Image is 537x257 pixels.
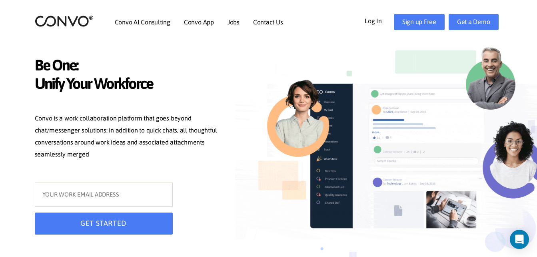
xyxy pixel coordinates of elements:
[510,230,529,249] div: Open Intercom Messenger
[115,19,170,25] a: Convo AI Consulting
[35,15,94,27] img: logo_2.png
[184,19,214,25] a: Convo App
[35,112,223,162] p: Convo is a work collaboration platform that goes beyond chat/messenger solutions; in addition to ...
[253,19,283,25] a: Contact Us
[35,183,173,207] input: YOUR WORK EMAIL ADDRESS
[449,14,499,30] a: Get a Demo
[35,56,223,76] span: Be One:
[35,74,223,95] span: Unify Your Workforce
[228,19,240,25] a: Jobs
[394,14,445,30] a: Sign up Free
[365,14,394,27] a: Log In
[35,213,173,235] button: GET STARTED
